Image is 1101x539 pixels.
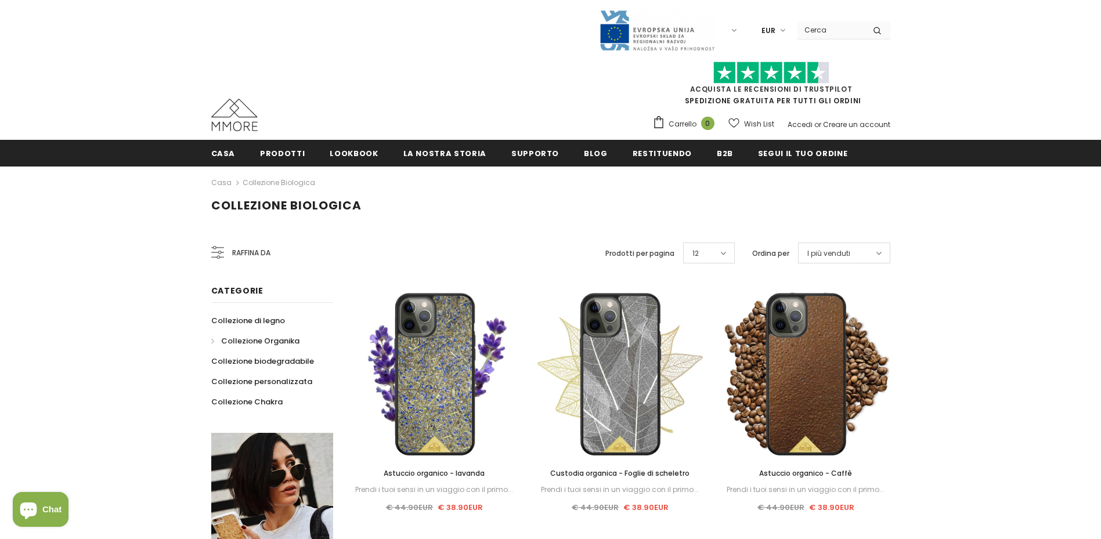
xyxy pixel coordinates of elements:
a: Carrello 0 [652,115,720,133]
a: Collezione di legno [211,310,285,331]
a: Prodotti [260,140,305,166]
a: B2B [717,140,733,166]
span: Collezione biodegradabile [211,356,314,367]
span: Collezione Organika [221,335,299,346]
span: € 38.90EUR [438,502,483,513]
span: € 38.90EUR [809,502,854,513]
span: € 44.90EUR [386,502,433,513]
span: supporto [511,148,559,159]
span: Segui il tuo ordine [758,148,847,159]
a: Acquista le recensioni di TrustPilot [690,84,853,94]
a: Lookbook [330,140,378,166]
span: Restituendo [633,148,692,159]
span: 12 [692,248,699,259]
a: Collezione Organika [211,331,299,351]
a: Segui il tuo ordine [758,140,847,166]
span: Carrello [669,118,696,130]
span: Astuccio organico - lavanda [384,468,485,478]
img: Javni Razpis [599,9,715,52]
label: Ordina per [752,248,789,259]
a: La nostra storia [403,140,486,166]
a: Accedi [788,120,813,129]
span: Collezione biologica [211,197,362,214]
span: Categorie [211,285,263,296]
span: Collezione Chakra [211,396,283,407]
a: Collezione biologica [243,178,315,187]
a: Collezione biodegradabile [211,351,314,371]
a: supporto [511,140,559,166]
a: Javni Razpis [599,25,715,35]
span: Casa [211,148,236,159]
span: Lookbook [330,148,378,159]
a: Casa [211,176,232,190]
span: SPEDIZIONE GRATUITA PER TUTTI GLI ORDINI [652,67,890,106]
inbox-online-store-chat: Shopify online store chat [9,492,72,530]
span: Raffina da [232,247,270,259]
label: Prodotti per pagina [605,248,674,259]
span: € 44.90EUR [572,502,619,513]
a: Astuccio organico - Caffè [721,467,890,480]
span: € 44.90EUR [757,502,804,513]
span: 0 [701,117,714,130]
span: or [814,120,821,129]
div: Prendi i tuoi sensi in un viaggio con il primo... [721,483,890,496]
img: Fidati di Pilot Stars [713,62,829,84]
img: Casi MMORE [211,99,258,131]
input: Search Site [797,21,864,38]
a: Creare un account [823,120,890,129]
a: Wish List [728,114,774,134]
div: Prendi i tuoi sensi in un viaggio con il primo... [351,483,519,496]
div: Prendi i tuoi sensi in un viaggio con il primo... [536,483,704,496]
span: Wish List [744,118,774,130]
span: Astuccio organico - Caffè [759,468,852,478]
span: Blog [584,148,608,159]
a: Custodia organica - Foglie di scheletro [536,467,704,480]
span: Collezione di legno [211,315,285,326]
span: La nostra storia [403,148,486,159]
span: Custodia organica - Foglie di scheletro [550,468,690,478]
a: Astuccio organico - lavanda [351,467,519,480]
a: Blog [584,140,608,166]
a: Collezione Chakra [211,392,283,412]
span: Prodotti [260,148,305,159]
a: Restituendo [633,140,692,166]
span: Collezione personalizzata [211,376,312,387]
a: Casa [211,140,236,166]
a: Collezione personalizzata [211,371,312,392]
span: EUR [761,25,775,37]
span: B2B [717,148,733,159]
span: I più venduti [807,248,850,259]
span: € 38.90EUR [623,502,669,513]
